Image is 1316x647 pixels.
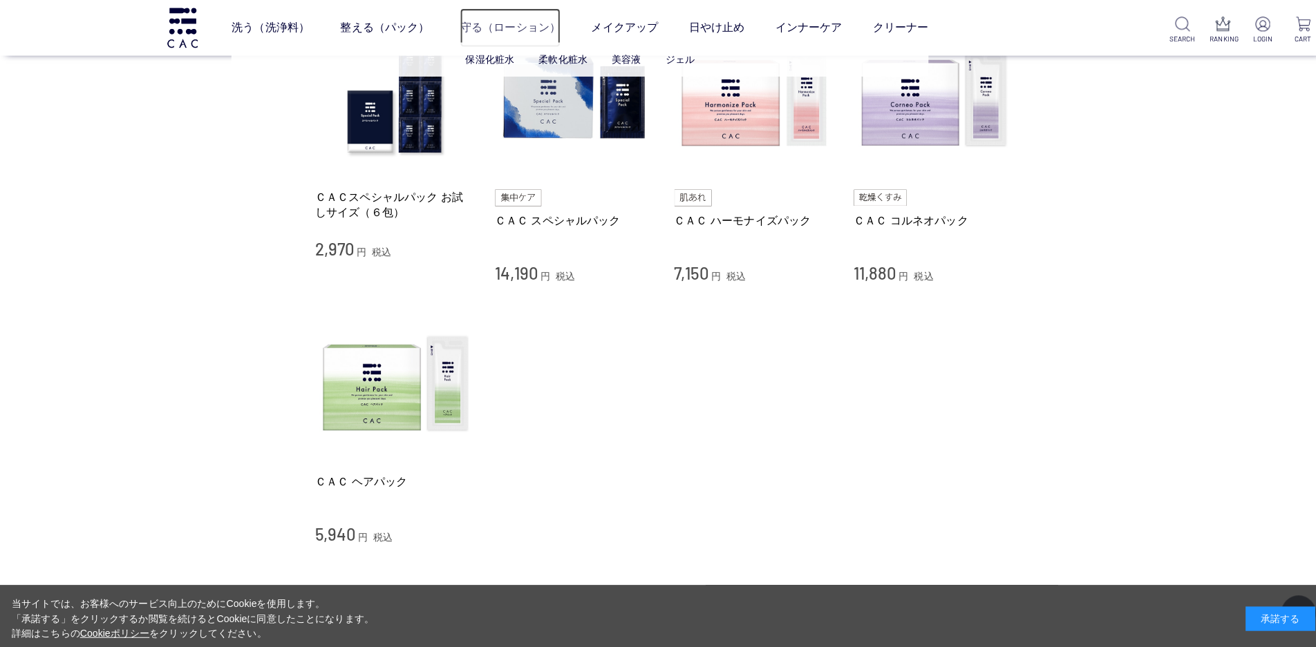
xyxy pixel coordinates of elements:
[660,53,689,64] a: ジェル
[551,268,570,279] span: 税込
[462,53,510,64] a: 保湿化粧水
[536,268,545,279] span: 円
[705,268,715,279] span: 円
[847,211,1004,226] a: ＣＡＣ コルネオパック
[668,20,826,177] img: ＣＡＣ ハーモナイズパック
[1239,17,1265,44] a: LOGIN
[355,527,365,538] span: 円
[491,260,534,280] span: 14,190
[491,188,538,204] img: 集中ケア
[847,188,900,204] img: 乾燥くすみ
[668,188,706,204] img: 肌あれ
[312,188,470,218] a: ＣＡＣスペシャルパック お試しサイズ（６包）
[1279,17,1305,44] a: CART
[337,8,426,47] a: 整える（パック）
[1279,33,1305,44] p: CART
[312,237,351,257] span: 2,970
[906,268,925,279] span: 税込
[229,8,307,47] a: 洗う（洗浄料）
[370,527,390,538] span: 税込
[1200,33,1225,44] p: RANKING
[668,260,702,280] span: 7,150
[312,470,470,485] a: ＣＡＣ ヘアパック
[312,519,352,539] span: 5,940
[354,244,364,255] span: 円
[79,622,149,633] a: Cookieポリシー
[164,8,198,47] img: logo
[456,8,556,47] a: 守る（ローション）
[491,20,648,177] img: ＣＡＣ スペシャルパック
[683,8,738,47] a: 日やけ止め
[586,8,652,47] a: メイクアップ
[769,8,835,47] a: インナーケア
[720,268,740,279] span: 税込
[1239,33,1265,44] p: LOGIN
[1160,33,1185,44] p: SEARCH
[12,592,371,635] div: 当サイトでは、お客様へのサービス向上のためにCookieを使用します。 「承諾する」をクリックするか閲覧を続けるとCookieに同意したことになります。 詳細はこちらの をクリックしてください。
[891,268,901,279] span: 円
[312,20,470,177] img: ＣＡＣスペシャルパック お試しサイズ（６包）
[847,20,1004,177] img: ＣＡＣ コルネオパック
[1160,17,1185,44] a: SEARCH
[369,244,388,255] span: 税込
[847,260,889,280] span: 11,880
[1200,17,1225,44] a: RANKING
[865,8,921,47] a: クリーナー
[607,53,636,64] a: 美容液
[491,211,648,226] a: ＣＡＣ スペシャルパック
[1235,601,1304,626] div: 承諾する
[312,302,470,460] img: ＣＡＣ ヘアパック
[534,53,583,64] a: 柔軟化粧水
[668,211,826,226] a: ＣＡＣ ハーモナイズパック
